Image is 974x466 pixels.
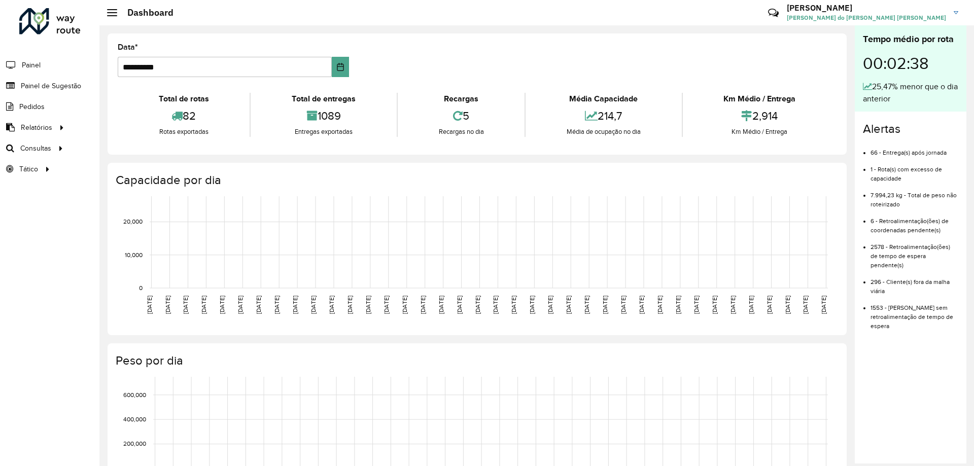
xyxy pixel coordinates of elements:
[19,164,38,174] span: Tático
[528,93,679,105] div: Média Capacidade
[20,143,51,154] span: Consultas
[474,296,481,314] text: [DATE]
[492,296,499,314] text: [DATE]
[383,296,390,314] text: [DATE]
[863,46,958,81] div: 00:02:38
[118,41,138,53] label: Data
[255,296,262,314] text: [DATE]
[123,219,143,225] text: 20,000
[820,296,827,314] text: [DATE]
[547,296,553,314] text: [DATE]
[871,183,958,209] li: 7.994,23 kg - Total de peso não roteirizado
[565,296,572,314] text: [DATE]
[638,296,645,314] text: [DATE]
[21,122,52,133] span: Relatórios
[528,127,679,137] div: Média de ocupação no dia
[685,105,834,127] div: 2,914
[200,296,207,314] text: [DATE]
[125,252,143,258] text: 10,000
[120,93,247,105] div: Total de rotas
[871,209,958,235] li: 6 - Retroalimentação(ões) de coordenadas pendente(s)
[253,105,394,127] div: 1089
[438,296,444,314] text: [DATE]
[219,296,225,314] text: [DATE]
[400,127,522,137] div: Recargas no dia
[656,296,663,314] text: [DATE]
[685,127,834,137] div: Km Médio / Entrega
[456,296,463,314] text: [DATE]
[863,81,958,105] div: 25,47% menor que o dia anterior
[787,3,946,13] h3: [PERSON_NAME]
[787,13,946,22] span: [PERSON_NAME] do [PERSON_NAME] [PERSON_NAME]
[675,296,681,314] text: [DATE]
[19,101,45,112] span: Pedidos
[529,296,535,314] text: [DATE]
[400,105,522,127] div: 5
[871,270,958,296] li: 296 - Cliente(s) fora da malha viária
[123,441,146,447] text: 200,000
[253,93,394,105] div: Total de entregas
[802,296,809,314] text: [DATE]
[139,284,143,291] text: 0
[120,127,247,137] div: Rotas exportadas
[310,296,317,314] text: [DATE]
[784,296,791,314] text: [DATE]
[120,105,247,127] div: 82
[116,353,837,368] h4: Peso por dia
[401,296,408,314] text: [DATE]
[116,173,837,188] h4: Capacidade por dia
[273,296,280,314] text: [DATE]
[693,296,700,314] text: [DATE]
[871,235,958,270] li: 2578 - Retroalimentação(ões) de tempo de espera pendente(s)
[146,296,153,314] text: [DATE]
[253,127,394,137] div: Entregas exportadas
[711,296,718,314] text: [DATE]
[766,296,773,314] text: [DATE]
[762,2,784,24] a: Contato Rápido
[237,296,243,314] text: [DATE]
[164,296,171,314] text: [DATE]
[620,296,627,314] text: [DATE]
[528,105,679,127] div: 214,7
[332,57,350,77] button: Choose Date
[863,32,958,46] div: Tempo médio por rota
[583,296,590,314] text: [DATE]
[123,416,146,422] text: 400,000
[685,93,834,105] div: Km Médio / Entrega
[871,157,958,183] li: 1 - Rota(s) com excesso de capacidade
[346,296,353,314] text: [DATE]
[748,296,754,314] text: [DATE]
[117,7,173,18] h2: Dashboard
[871,296,958,331] li: 1553 - [PERSON_NAME] sem retroalimentação de tempo de espera
[863,122,958,136] h4: Alertas
[510,296,517,314] text: [DATE]
[729,296,736,314] text: [DATE]
[400,93,522,105] div: Recargas
[871,140,958,157] li: 66 - Entrega(s) após jornada
[602,296,608,314] text: [DATE]
[420,296,426,314] text: [DATE]
[328,296,335,314] text: [DATE]
[292,296,298,314] text: [DATE]
[21,81,81,91] span: Painel de Sugestão
[182,296,189,314] text: [DATE]
[22,60,41,70] span: Painel
[365,296,371,314] text: [DATE]
[123,391,146,398] text: 600,000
